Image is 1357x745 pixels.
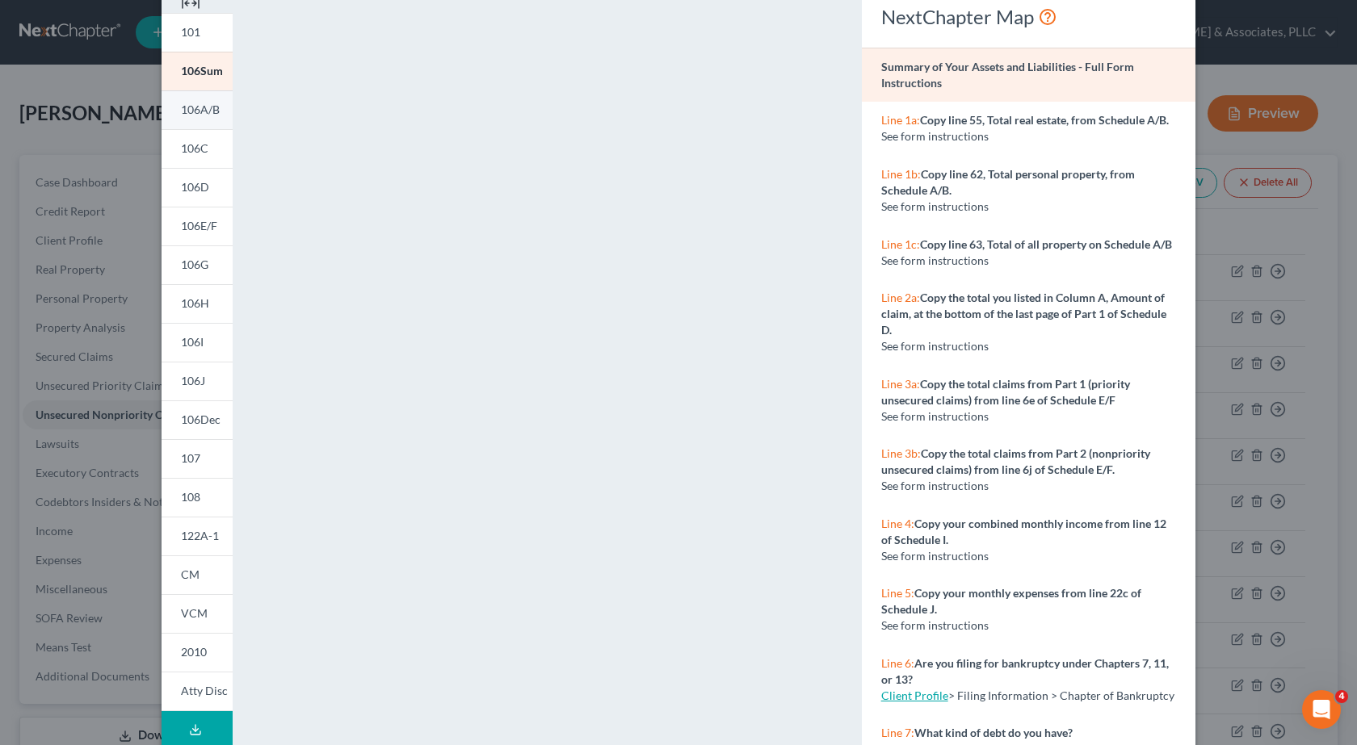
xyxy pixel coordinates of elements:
[162,284,233,323] a: 106H
[162,362,233,400] a: 106J
[881,60,1134,90] strong: Summary of Your Assets and Liabilities - Full Form Instructions
[181,219,217,232] span: 106E/F
[162,633,233,672] a: 2010
[881,4,1176,30] div: NextChapter Map
[162,594,233,633] a: VCM
[162,323,233,362] a: 106I
[881,409,989,423] span: See form instructions
[162,672,233,711] a: Atty Disc
[881,618,989,632] span: See form instructions
[162,168,233,207] a: 106D
[881,688,948,702] a: Client Profile
[181,25,200,39] span: 101
[881,291,1166,337] strong: Copy the total you listed in Column A, Amount of claim, at the bottom of the last page of Part 1 ...
[181,412,221,426] span: 106Dec
[181,64,223,77] span: 106Sum
[881,237,920,251] span: Line 1c:
[881,199,989,213] span: See form instructions
[1335,690,1348,703] span: 4
[162,52,233,90] a: 106Sum
[881,517,914,530] span: Line 4:
[181,567,200,581] span: CM
[881,167,1135,197] strong: Copy line 62, Total personal property, from Schedule A/B.
[948,688,1174,702] span: > Filing Information > Chapter of Bankruptcy
[181,335,204,349] span: 106I
[920,237,1172,251] strong: Copy line 63, Total of all property on Schedule A/B
[881,549,989,563] span: See form instructions
[162,439,233,478] a: 107
[881,377,1130,407] strong: Copy the total claims from Part 1 (priority unsecured claims) from line 6e of Schedule E/F
[162,517,233,555] a: 122A-1
[881,339,989,353] span: See form instructions
[881,656,1169,686] strong: Are you filing for bankruptcy under Chapters 7, 11, or 13?
[881,586,1141,616] strong: Copy your monthly expenses from line 22c of Schedule J.
[181,103,220,116] span: 106A/B
[881,291,920,304] span: Line 2a:
[181,606,208,620] span: VCM
[181,257,208,271] span: 106G
[162,400,233,439] a: 106Dec
[881,167,921,181] span: Line 1b:
[181,141,208,155] span: 106C
[162,555,233,594] a: CM
[181,684,228,697] span: Atty Disc
[162,245,233,284] a: 106G
[181,529,219,542] span: 122A-1
[181,451,200,465] span: 107
[881,129,989,143] span: See form instructions
[181,296,209,310] span: 106H
[1302,690,1341,729] iframe: Intercom live chat
[881,446,1150,476] strong: Copy the total claims from Part 2 (nonpriority unsecured claims) from line 6j of Schedule E/F.
[881,656,914,670] span: Line 6:
[881,726,914,739] span: Line 7:
[881,253,989,267] span: See form instructions
[881,446,921,460] span: Line 3b:
[914,726,1073,739] strong: What kind of debt do you have?
[881,479,989,492] span: See form instructions
[881,377,920,391] span: Line 3a:
[162,129,233,168] a: 106C
[181,645,207,659] span: 2010
[162,13,233,52] a: 101
[181,374,205,387] span: 106J
[162,478,233,517] a: 108
[181,490,200,504] span: 108
[881,113,920,127] span: Line 1a:
[920,113,1169,127] strong: Copy line 55, Total real estate, from Schedule A/B.
[162,207,233,245] a: 106E/F
[881,586,914,600] span: Line 5:
[881,517,1166,546] strong: Copy your combined monthly income from line 12 of Schedule I.
[162,90,233,129] a: 106A/B
[181,180,209,194] span: 106D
